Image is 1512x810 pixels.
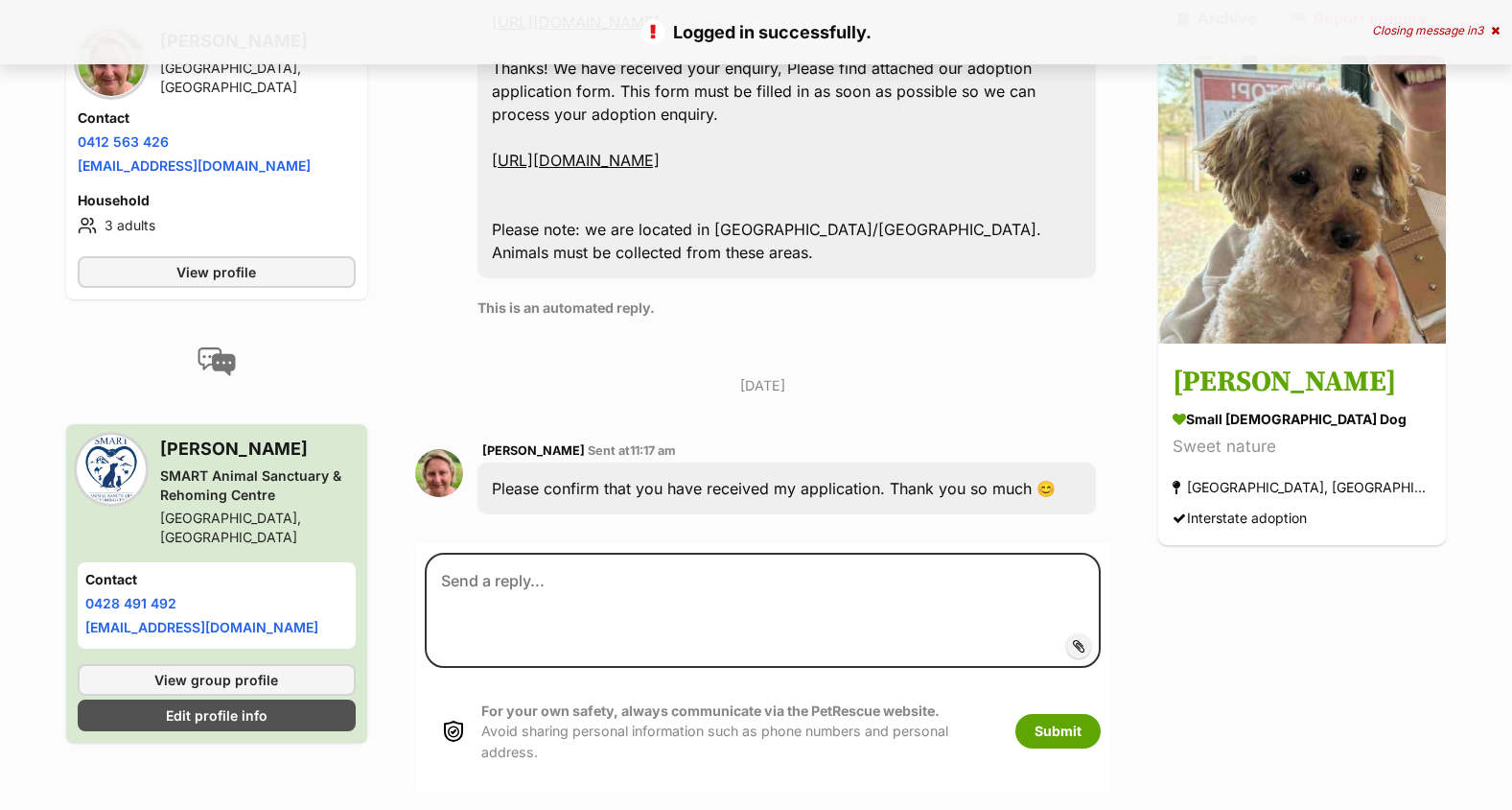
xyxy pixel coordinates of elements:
h3: [PERSON_NAME] [160,436,356,463]
h3: [PERSON_NAME] [1173,362,1431,405]
img: Meg Southwell profile pic [415,449,463,497]
img: SMART Animal Sanctuary & Rehoming Centre profile pic [78,436,145,503]
img: Toffey [1158,56,1446,344]
div: [GEOGRAPHIC_DATA], [GEOGRAPHIC_DATA] [160,59,356,97]
a: [EMAIL_ADDRESS][DOMAIN_NAME] [78,157,311,174]
a: Edit profile info [78,700,356,731]
a: View profile [78,256,356,288]
p: [DATE] [415,375,1111,395]
div: SMART Animal Sanctuary & Rehoming Centre [160,466,356,505]
div: [GEOGRAPHIC_DATA], [GEOGRAPHIC_DATA] [1173,475,1431,501]
p: This is an automated reply. [477,298,1097,318]
a: 0412 563 426 [78,133,169,150]
div: Please confirm that you have received my application. Thank you so much 😊 [477,463,1097,514]
a: [PERSON_NAME] small [DEMOGRAPHIC_DATA] Dog Sweet nature [GEOGRAPHIC_DATA], [GEOGRAPHIC_DATA] Inte... [1158,347,1446,546]
strong: For your own safety, always communicate via the PetRescue website. [481,703,940,719]
a: View group profile [78,664,356,696]
span: Sent at [588,443,676,458]
img: conversation-icon-4a6f8262b818ee0b60e3300018af0b2d0b884aa5de6e9bcb8d3d4eeb1a70a7c4.svg [198,347,236,376]
a: 0428 491 492 [85,595,176,611]
span: View group profile [154,670,278,690]
li: 3 adults [78,214,356,237]
span: [PERSON_NAME] [482,443,585,458]
p: Avoid sharing personal information such as phone numbers and personal address. [481,701,996,762]
div: Interstate adoption [1173,506,1307,532]
span: 11:17 am [630,443,676,458]
a: [EMAIL_ADDRESS][DOMAIN_NAME] [85,619,318,635]
span: View profile [176,262,256,282]
p: Logged in successfully. [19,19,1493,45]
button: Submit [1015,714,1101,749]
div: Closing message in [1372,24,1500,37]
h4: Contact [85,570,348,589]
div: [GEOGRAPHIC_DATA], [GEOGRAPHIC_DATA] [160,509,356,547]
h4: Contact [78,108,356,128]
a: [URL][DOMAIN_NAME] [492,151,660,170]
span: Edit profile info [166,705,268,726]
div: Sweet nature [1173,435,1431,461]
span: 3 [1477,23,1483,37]
div: small [DEMOGRAPHIC_DATA] Dog [1173,410,1431,430]
h4: Household [78,191,356,210]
